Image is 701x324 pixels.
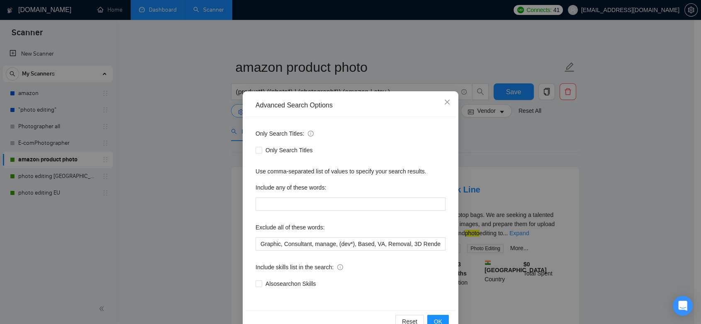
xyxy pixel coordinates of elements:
[256,181,326,194] label: Include any of these words:
[436,91,458,114] button: Close
[337,264,343,270] span: info-circle
[308,131,314,136] span: info-circle
[256,129,314,138] span: Only Search Titles:
[262,146,316,155] span: Only Search Titles
[256,263,343,272] span: Include skills list in the search:
[262,279,319,288] span: Also search on Skills
[256,167,445,176] div: Use comma-separated list of values to specify your search results.
[444,99,450,105] span: close
[256,101,445,110] div: Advanced Search Options
[673,296,693,316] div: Open Intercom Messenger
[256,221,325,234] label: Exclude all of these words:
